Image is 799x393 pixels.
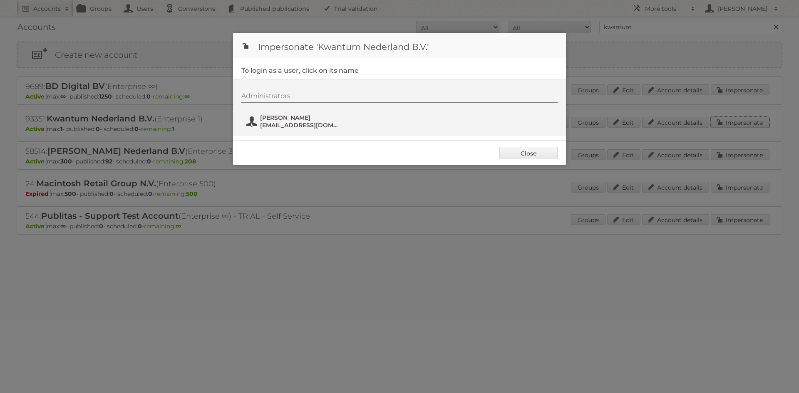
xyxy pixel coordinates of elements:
[233,33,566,58] h1: Impersonate 'Kwantum Nederland B.V.'
[246,113,343,130] button: [PERSON_NAME] [EMAIL_ADDRESS][DOMAIN_NAME]
[241,67,359,74] legend: To login as a user, click on its name
[260,121,341,129] span: [EMAIL_ADDRESS][DOMAIN_NAME]
[241,92,558,103] div: Administrators
[260,114,341,121] span: [PERSON_NAME]
[499,147,558,159] a: Close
